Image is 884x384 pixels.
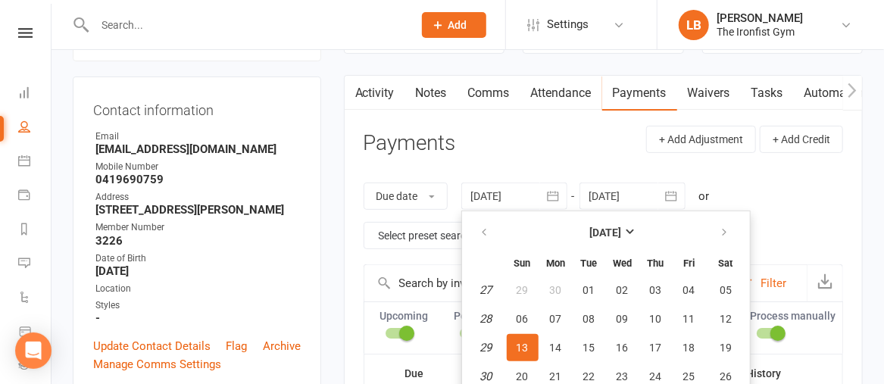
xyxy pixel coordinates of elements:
[95,264,301,278] strong: [DATE]
[479,283,492,297] em: 27
[650,284,662,296] span: 03
[95,298,301,313] div: Styles
[650,313,662,325] span: 10
[720,370,732,382] span: 26
[761,274,786,292] div: Filter
[720,342,732,354] span: 19
[683,258,695,269] small: Friday
[458,76,520,111] a: Comms
[679,10,709,40] div: LB
[707,276,745,304] button: 05
[583,284,595,296] span: 01
[550,342,562,354] span: 14
[93,355,221,373] a: Manage Comms Settings
[405,76,458,111] a: Notes
[717,25,803,39] div: The Ironfist Gym
[550,284,562,296] span: 30
[95,190,301,204] div: Address
[18,77,52,111] a: Dashboard
[479,370,492,383] em: 30
[607,276,639,304] button: 02
[226,337,247,355] a: Flag
[93,337,211,355] a: Update Contact Details
[683,284,695,296] span: 04
[95,311,301,325] strong: -
[741,76,794,111] a: Tasks
[540,276,572,304] button: 30
[590,226,622,239] strong: [DATE]
[507,334,539,361] button: 13
[617,342,629,354] span: 16
[95,203,301,217] strong: [STREET_ADDRESS][PERSON_NAME]
[95,142,301,156] strong: [EMAIL_ADDRESS][DOMAIN_NAME]
[546,258,565,269] small: Monday
[646,126,756,153] button: + Add Adjustment
[648,258,664,269] small: Thursday
[573,305,605,332] button: 08
[794,76,884,111] a: Automations
[95,220,301,235] div: Member Number
[617,284,629,296] span: 02
[617,313,629,325] span: 09
[15,332,52,369] div: Open Intercom Messenger
[18,180,52,214] a: Payments
[707,334,745,361] button: 19
[517,284,529,296] span: 29
[550,370,562,382] span: 21
[364,265,732,301] input: Search by invoice number
[507,276,539,304] button: 29
[95,160,301,174] div: Mobile Number
[683,313,695,325] span: 11
[640,305,672,332] button: 10
[677,76,741,111] a: Waivers
[751,310,836,322] label: Process manually
[93,97,301,118] h3: Contact information
[345,76,405,111] a: Activity
[263,337,301,355] a: Archive
[517,370,529,382] span: 20
[95,130,301,144] div: Email
[683,342,695,354] span: 18
[95,282,301,296] div: Location
[720,313,732,325] span: 12
[613,258,632,269] small: Wednesday
[583,342,595,354] span: 15
[540,305,572,332] button: 07
[583,313,595,325] span: 08
[607,305,639,332] button: 09
[607,334,639,361] button: 16
[448,19,467,31] span: Add
[583,370,595,382] span: 22
[517,342,529,354] span: 13
[514,258,531,269] small: Sunday
[364,132,456,155] h3: Payments
[673,276,705,304] button: 04
[617,370,629,382] span: 23
[717,11,803,25] div: [PERSON_NAME]
[673,305,705,332] button: 11
[650,370,662,382] span: 24
[699,187,710,205] div: or
[573,276,605,304] button: 01
[602,76,677,111] a: Payments
[707,305,745,332] button: 12
[18,145,52,180] a: Calendar
[380,310,440,322] label: Upcoming
[507,305,539,332] button: 06
[581,258,598,269] small: Tuesday
[760,126,843,153] button: + Add Credit
[573,334,605,361] button: 15
[650,342,662,354] span: 17
[673,334,705,361] button: 18
[517,313,529,325] span: 06
[547,8,589,42] span: Settings
[364,183,448,210] button: Due date
[95,173,301,186] strong: 0419690759
[18,214,52,248] a: Reports
[720,284,732,296] span: 05
[18,111,52,145] a: People
[640,334,672,361] button: 17
[454,310,514,322] label: Pending
[520,76,602,111] a: Attendance
[95,251,301,266] div: Date of Birth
